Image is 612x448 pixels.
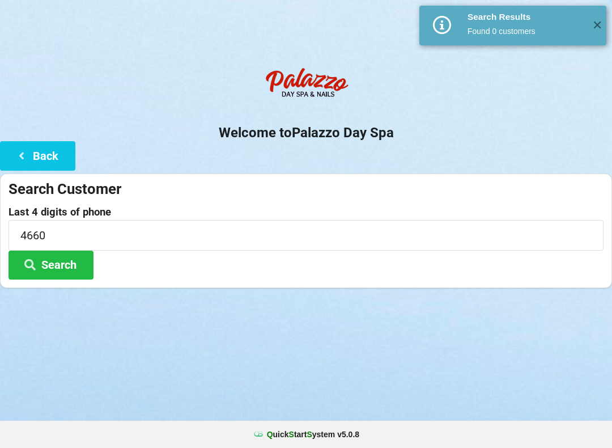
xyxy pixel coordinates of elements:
[8,251,93,280] button: Search
[307,430,312,439] span: S
[267,429,359,440] b: uick tart ystem v 5.0.8
[289,430,294,439] span: S
[467,26,584,37] div: Found 0 customers
[267,430,273,439] span: Q
[8,220,603,250] input: 0000
[8,206,603,218] label: Last 4 digits of phone
[261,62,351,107] img: PalazzoDaySpaNails-Logo.png
[8,180,603,198] div: Search Customer
[467,11,584,23] div: Search Results
[253,429,264,440] img: favicon.ico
